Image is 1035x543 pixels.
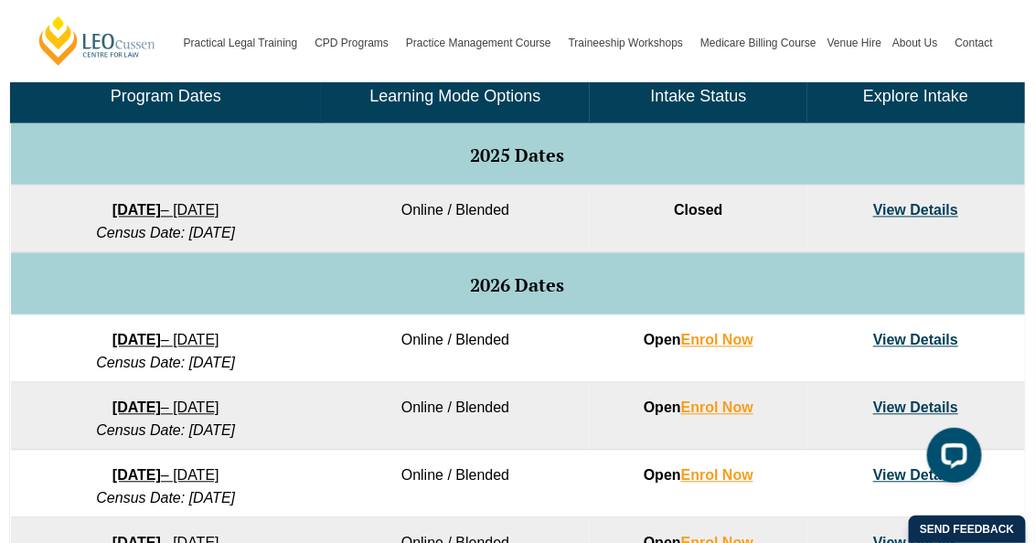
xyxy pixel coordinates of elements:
[321,315,590,383] td: Online / Blended
[650,88,746,106] span: Intake Status
[321,186,590,253] td: Online / Blended
[644,400,753,416] strong: Open
[321,451,590,518] td: Online / Blended
[887,4,949,82] a: About Us
[681,468,753,484] a: Enrol Now
[96,226,235,241] em: Census Date: [DATE]
[112,468,219,484] a: [DATE]– [DATE]
[695,4,822,82] a: Medicare Billing Course
[112,203,161,218] strong: [DATE]
[873,400,958,416] a: View Details
[674,203,722,218] span: Closed
[873,468,958,484] a: View Details
[644,333,753,348] strong: Open
[681,400,753,416] a: Enrol Now
[681,333,753,348] a: Enrol Now
[644,468,753,484] strong: Open
[873,203,958,218] a: View Details
[321,383,590,451] td: Online / Blended
[873,333,958,348] a: View Details
[37,15,158,67] a: [PERSON_NAME] Centre for Law
[111,88,221,106] span: Program Dates
[400,4,563,82] a: Practice Management Course
[471,273,565,298] span: 2026 Dates
[912,421,989,497] iframe: LiveChat chat widget
[96,423,235,439] em: Census Date: [DATE]
[822,4,887,82] a: Venue Hire
[863,88,968,106] span: Explore Intake
[370,88,541,106] span: Learning Mode Options
[112,333,161,348] strong: [DATE]
[178,4,310,82] a: Practical Legal Training
[112,400,219,416] a: [DATE]– [DATE]
[112,400,161,416] strong: [DATE]
[471,144,565,168] span: 2025 Dates
[112,468,161,484] strong: [DATE]
[112,333,219,348] a: [DATE]– [DATE]
[563,4,695,82] a: Traineeship Workshops
[309,4,400,82] a: CPD Programs
[96,491,235,506] em: Census Date: [DATE]
[96,356,235,371] em: Census Date: [DATE]
[112,203,219,218] a: [DATE]– [DATE]
[950,4,998,82] a: Contact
